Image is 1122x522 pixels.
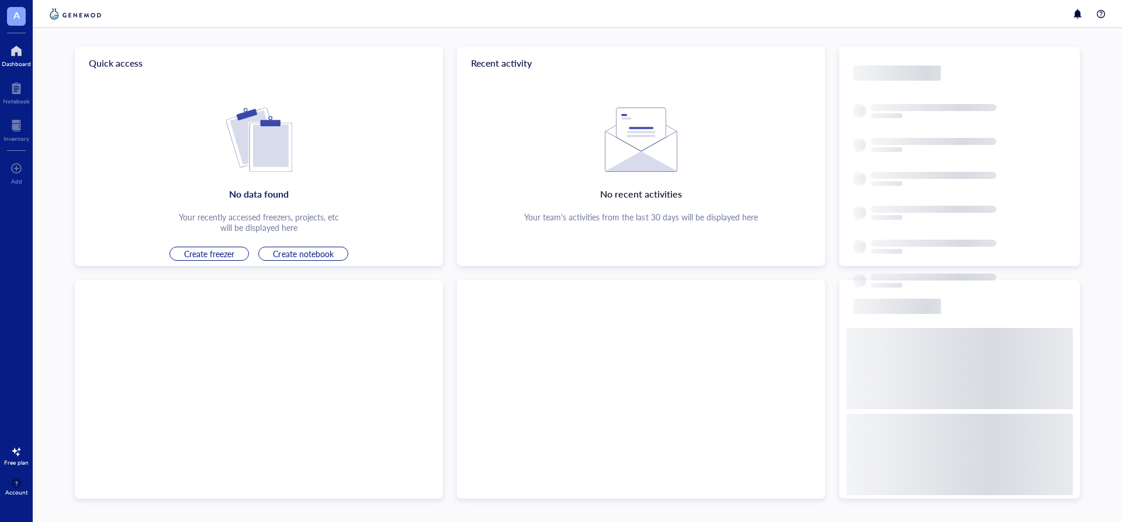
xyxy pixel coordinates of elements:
[4,116,29,142] a: Inventory
[273,248,333,259] span: Create notebook
[3,98,30,105] div: Notebook
[258,247,348,261] button: Create notebook
[184,248,234,259] span: Create freezer
[229,186,289,202] div: No data found
[5,489,28,496] div: Account
[47,7,104,21] img: genemod-logo
[15,480,18,487] span: ?
[457,47,825,79] div: Recent activity
[75,47,443,79] div: Quick access
[169,247,249,261] button: Create freezer
[11,178,22,185] div: Add
[179,212,339,233] div: Your recently accessed freezers, projects, etc will be displayed here
[600,186,682,202] div: No recent activities
[2,42,31,67] a: Dashboard
[2,60,31,67] div: Dashboard
[524,212,758,222] div: Your team's activities from the last 30 days will be displayed here
[226,108,292,172] img: Cf+DiIyRRx+BTSbnYhsZzE9to3+AfuhVxcka4spAAAAAElFTkSuQmCC
[3,79,30,105] a: Notebook
[4,135,29,142] div: Inventory
[605,108,677,172] img: Empty state
[4,459,29,466] div: Free plan
[13,8,20,22] span: A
